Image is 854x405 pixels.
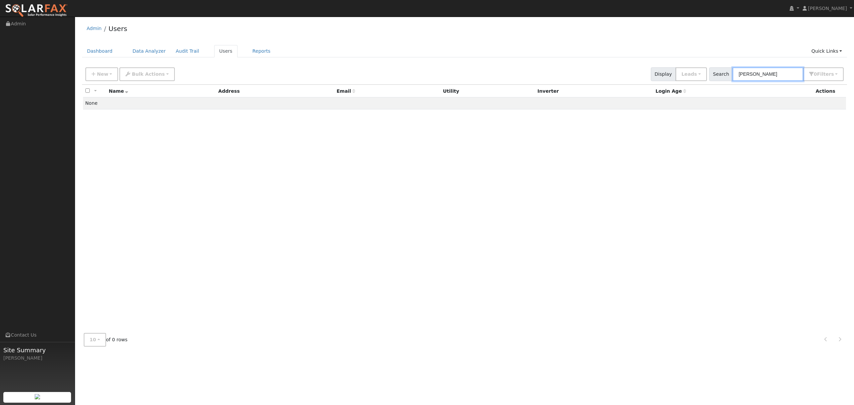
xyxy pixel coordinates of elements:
div: Actions [816,88,844,95]
span: New [97,71,108,77]
div: [PERSON_NAME] [3,355,71,362]
div: Utility [443,88,533,95]
a: Data Analyzer [127,45,171,57]
span: Email [337,88,355,94]
a: Audit Trail [171,45,204,57]
img: retrieve [35,394,40,399]
a: Dashboard [82,45,118,57]
button: New [85,67,118,81]
span: Filter [817,71,834,77]
span: [PERSON_NAME] [808,6,847,11]
span: Search [709,67,733,81]
span: 10 [90,337,96,342]
a: Reports [248,45,276,57]
a: Users [214,45,238,57]
input: Search [733,67,803,81]
button: Leads [676,67,707,81]
img: SolarFax [5,4,68,18]
td: None [83,97,846,109]
span: Display [651,67,676,81]
span: s [831,71,834,77]
a: Users [108,25,127,33]
span: of 0 rows [84,333,128,347]
span: Site Summary [3,346,71,355]
span: Days since last login [656,88,686,94]
span: Bulk Actions [132,71,165,77]
button: Bulk Actions [119,67,174,81]
div: Inverter [537,88,651,95]
div: Address [218,88,332,95]
button: 10 [84,333,106,347]
a: Quick Links [806,45,847,57]
a: Admin [87,26,102,31]
span: Name [109,88,128,94]
button: 0Filters [803,67,844,81]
